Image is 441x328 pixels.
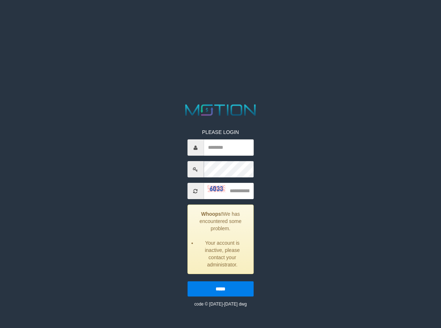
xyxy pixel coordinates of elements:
img: captcha [207,185,225,192]
small: code © [DATE]-[DATE] dwg [194,302,247,307]
li: Your account is inactive, please contact your administrator. [197,239,248,268]
div: We has encountered some problem. [187,205,254,274]
img: MOTION_logo.png [182,102,259,118]
p: PLEASE LOGIN [187,129,254,136]
strong: Whoops! [201,211,223,217]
